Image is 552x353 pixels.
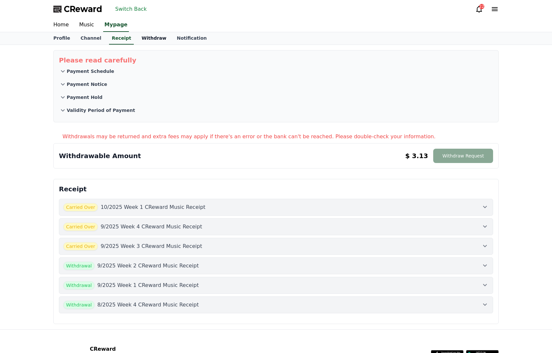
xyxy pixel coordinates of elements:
span: Withdrawal [63,301,95,309]
p: 9/2025 Week 1 CReward Music Receipt [97,281,199,289]
p: Payment Hold [67,94,103,101]
p: Payment Schedule [67,68,114,75]
p: Receipt [59,184,493,194]
a: Withdraw [136,32,172,45]
p: Please read carefully [59,56,493,65]
a: Mypage [103,18,129,32]
button: Switch Back [113,4,149,14]
button: Carried Over 10/2025 Week 1 CReward Music Receipt [59,199,493,216]
p: 9/2025 Week 3 CReward Music Receipt [101,242,202,250]
p: Validity Period of Payment [67,107,135,114]
p: 9/2025 Week 2 CReward Music Receipt [97,262,199,270]
a: CReward [53,4,102,14]
a: Profile [48,32,75,45]
a: Channel [75,32,106,45]
span: Withdrawal [63,281,95,290]
p: 10/2025 Week 1 CReward Music Receipt [101,203,205,211]
span: Withdrawal [63,262,95,270]
button: Withdrawal 9/2025 Week 1 CReward Music Receipt [59,277,493,294]
a: Home [48,18,74,32]
span: CReward [64,4,102,14]
div: 22 [479,4,484,9]
p: CReward [90,345,199,353]
p: 8/2025 Week 4 CReward Music Receipt [97,301,199,309]
button: Withdrawal 9/2025 Week 2 CReward Music Receipt [59,257,493,274]
button: Carried Over 9/2025 Week 3 CReward Music Receipt [59,238,493,255]
a: Receipt [109,32,134,45]
p: Withdrawable Amount [59,151,141,160]
span: Carried Over [63,223,98,231]
p: 9/2025 Week 4 CReward Music Receipt [101,223,202,231]
a: Notification [172,32,212,45]
button: Validity Period of Payment [59,104,493,117]
button: Payment Hold [59,91,493,104]
p: Withdrawals may be returned and extra fees may apply if there's an error or the bank can't be rea... [62,133,499,141]
button: Withdraw Request [433,149,493,163]
button: Withdrawal 8/2025 Week 4 CReward Music Receipt [59,296,493,313]
button: Payment Schedule [59,65,493,78]
a: 22 [475,5,483,13]
p: $ 3.13 [405,151,428,160]
span: Carried Over [63,242,98,251]
p: Payment Notice [67,81,107,88]
button: Payment Notice [59,78,493,91]
a: Music [74,18,99,32]
button: Carried Over 9/2025 Week 4 CReward Music Receipt [59,218,493,235]
span: Carried Over [63,203,98,211]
